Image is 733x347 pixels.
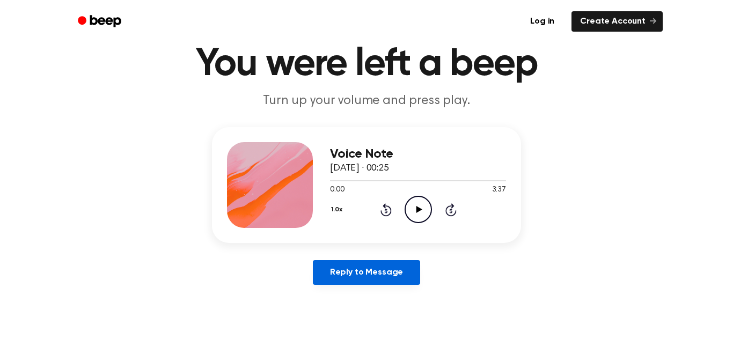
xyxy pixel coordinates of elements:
a: Beep [70,11,131,32]
button: 1.0x [330,201,346,219]
span: [DATE] · 00:25 [330,164,389,173]
span: 3:37 [492,184,506,196]
a: Log in [519,9,565,34]
a: Create Account [571,11,663,32]
h3: Voice Note [330,147,506,161]
span: 0:00 [330,184,344,196]
h1: You were left a beep [92,45,641,84]
a: Reply to Message [313,260,420,285]
p: Turn up your volume and press play. [160,92,573,110]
